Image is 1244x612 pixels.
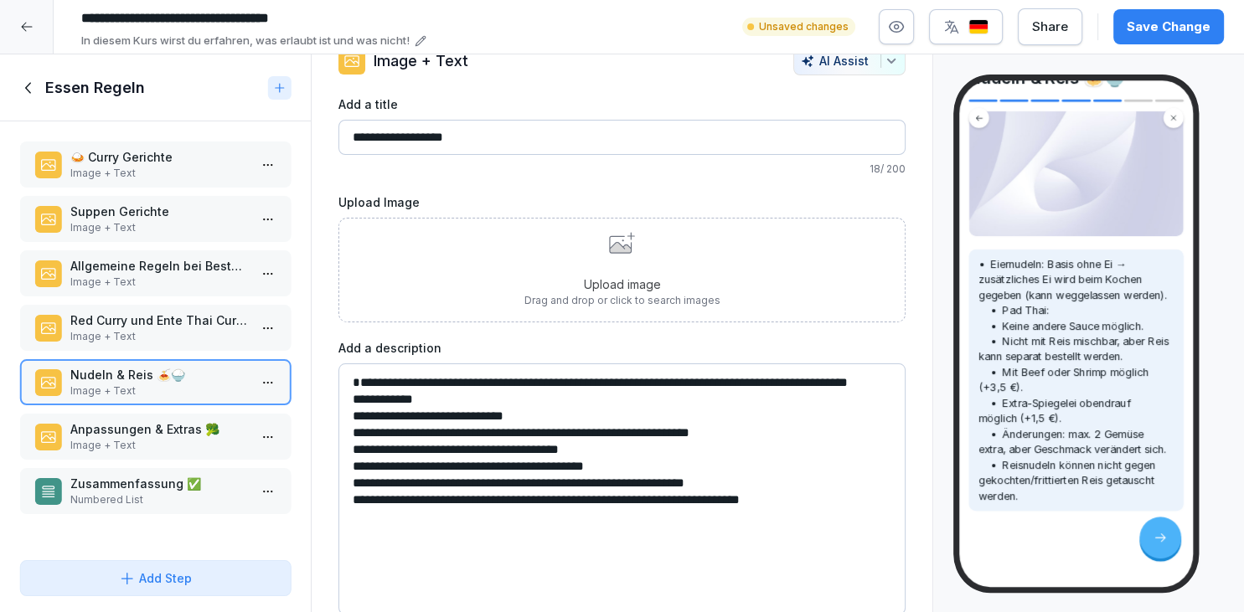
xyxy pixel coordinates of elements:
[20,141,291,188] div: 🍛 Curry GerichteImage + Text
[70,220,247,235] p: Image + Text
[20,305,291,351] div: Red Curry und Ente Thai Curry🍛Image + Text
[968,111,1183,236] img: Image and Text preview image
[70,420,247,438] p: Anpassungen & Extras 🥦
[524,293,720,308] p: Drag and drop or click to search images
[978,256,1174,503] p: • Eiernudeln: Basis ohne Ei → zusätzliches Ei wird beim Kochen gegeben (kann weggelassen werden)....
[338,162,906,177] p: 18 / 200
[338,193,906,211] label: Upload Image
[70,366,247,383] p: Nudeln & Reis 🍝🍚
[70,275,247,290] p: Image + Text
[1032,18,1068,36] div: Share
[20,196,291,242] div: Suppen GerichteImage + Text
[20,414,291,460] div: Anpassungen & Extras 🥦Image + Text
[968,19,988,35] img: de.svg
[338,95,906,113] label: Add a title
[759,19,849,34] p: Unsaved changes
[70,329,247,344] p: Image + Text
[70,475,247,492] p: Zusammenfassung ✅
[70,148,247,166] p: 🍛 Curry Gerichte
[20,468,291,514] div: Zusammenfassung ✅Numbered List
[70,492,247,507] p: Numbered List
[20,359,291,405] div: Nudeln & Reis 🍝🍚Image + Text
[1113,9,1224,44] button: Save Change
[801,54,898,68] div: AI Assist
[70,203,247,220] p: Suppen Gerichte
[524,275,720,293] p: Upload image
[45,78,145,98] h1: Essen Regeln
[70,257,247,275] p: Allgemeine Regeln bei Bestellungen🍜
[81,33,410,49] p: In diesem Kurs wirst du erfahren, was erlaubt ist und was nicht!
[374,49,468,72] p: Image + Text
[70,383,247,399] p: Image + Text
[20,250,291,296] div: Allgemeine Regeln bei Bestellungen🍜Image + Text
[70,438,247,453] p: Image + Text
[338,339,906,357] label: Add a description
[70,166,247,181] p: Image + Text
[968,68,1183,88] h4: Nudeln & Reis 🍝🍚
[1127,18,1210,36] div: Save Change
[119,569,192,587] div: Add Step
[70,311,247,329] p: Red Curry und Ente Thai Curry🍛
[793,46,906,75] button: AI Assist
[1018,8,1082,45] button: Share
[20,560,291,596] button: Add Step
